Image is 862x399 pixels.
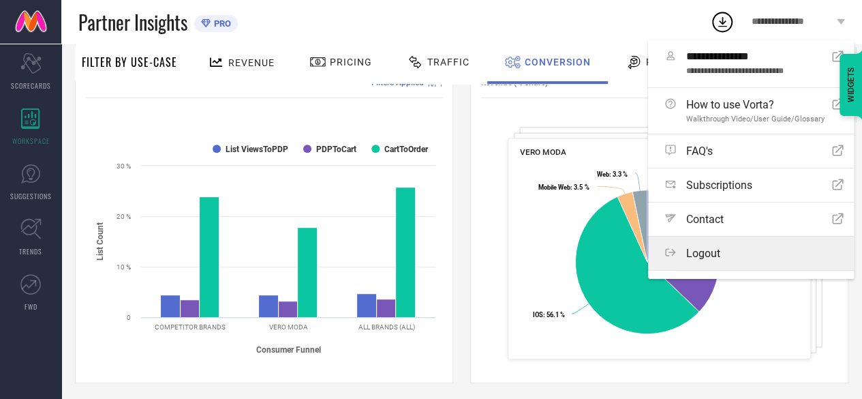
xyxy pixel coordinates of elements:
text: : 3.5 % [538,183,589,191]
text: : 56.1 % [533,311,565,319]
tspan: IOS [533,311,543,319]
a: FAQ's [648,134,854,168]
text: COMPETITOR BRANDS [155,323,226,331]
a: Subscriptions [648,168,854,202]
text: List ViewsToPDP [226,145,288,154]
span: PRO [211,18,231,29]
text: : 3.3 % [597,171,628,178]
text: ALL BRANDS (ALL) [358,323,415,331]
text: CartToOrder [384,145,429,154]
span: Filter By Use-Case [82,54,177,70]
span: Returns [646,57,692,68]
span: Partner Insights [78,8,187,36]
a: How to use Vorta?Walkthrough Video/User Guide/Glossary [648,88,854,134]
tspan: Consumer Funnel [256,345,321,355]
span: WORKSPACE [12,136,50,146]
span: Revenue [228,57,275,68]
span: Logout [686,247,720,260]
text: PDPToCart [316,145,356,154]
tspan: List Count [95,222,105,261]
text: 10 % [117,263,131,271]
span: SUGGESTIONS [10,191,52,201]
text: 0 [127,314,131,321]
span: Walkthrough Video/User Guide/Glossary [686,115,825,123]
span: VERO MODA [520,147,566,157]
span: Contact [686,213,724,226]
span: Pricing [330,57,372,68]
span: How to use Vorta? [686,98,825,111]
span: FAQ's [686,145,713,158]
tspan: Web [597,171,609,178]
span: Conversion [525,57,591,68]
span: SCORECARDS [11,80,51,91]
span: Traffic [427,57,470,68]
span: TRENDS [19,246,42,256]
a: Contact [648,203,854,236]
div: Open download list [710,10,735,34]
text: 20 % [117,213,131,220]
span: Subscriptions [686,179,752,192]
tspan: Mobile Web [538,183,570,191]
span: FWD [25,301,37,312]
text: 30 % [117,162,131,170]
text: VERO MODA [269,323,308,331]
